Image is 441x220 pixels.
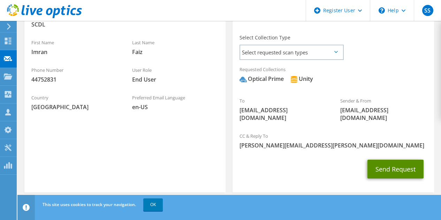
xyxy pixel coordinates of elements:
div: Preferred Email Language [125,90,226,114]
span: [GEOGRAPHIC_DATA] [31,103,118,111]
span: End User [132,76,219,83]
div: Optical Prime [239,75,284,83]
div: Phone Number [24,63,125,87]
label: Select Collection Type [239,34,290,41]
div: Unity [290,75,313,83]
div: Requested Collections [233,62,434,90]
span: Imran [31,48,118,56]
div: User Role [125,63,226,87]
span: SCDL [31,21,219,28]
span: 44752831 [31,76,118,83]
div: Country [24,90,125,114]
a: OK [143,198,163,211]
div: CC & Reply To [233,129,434,153]
span: SS [422,5,433,16]
span: Faiz [132,48,219,56]
span: en-US [132,103,219,111]
span: This site uses cookies to track your navigation. [43,202,136,207]
span: [EMAIL_ADDRESS][DOMAIN_NAME] [239,106,326,122]
div: First Name [24,35,125,59]
div: Sender & From [333,93,434,125]
button: Send Request [367,160,424,179]
div: Last Name [125,35,226,59]
span: Select requested scan types [240,45,343,59]
svg: \n [379,7,385,14]
div: To [233,93,333,125]
span: [PERSON_NAME][EMAIL_ADDRESS][PERSON_NAME][DOMAIN_NAME] [239,142,427,149]
span: [EMAIL_ADDRESS][DOMAIN_NAME] [340,106,427,122]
